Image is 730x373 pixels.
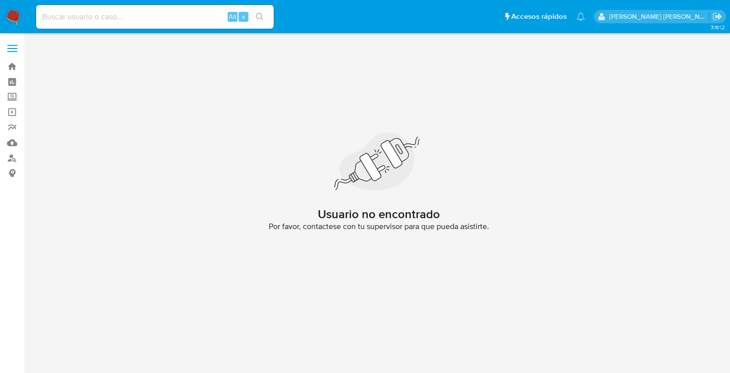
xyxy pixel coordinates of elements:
span: Por favor, contactese con tu supervisor para que pueda asistirte. [269,222,489,232]
button: search-icon [249,10,270,24]
span: s [242,12,245,21]
input: Buscar usuario o caso... [36,10,274,23]
span: Alt [229,12,237,21]
a: Salir [712,11,723,22]
a: Notificaciones [577,12,585,21]
p: brenda.morenoreyes@mercadolibre.com.mx [609,12,709,21]
h2: Usuario no encontrado [318,207,440,222]
span: Accesos rápidos [511,11,567,22]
